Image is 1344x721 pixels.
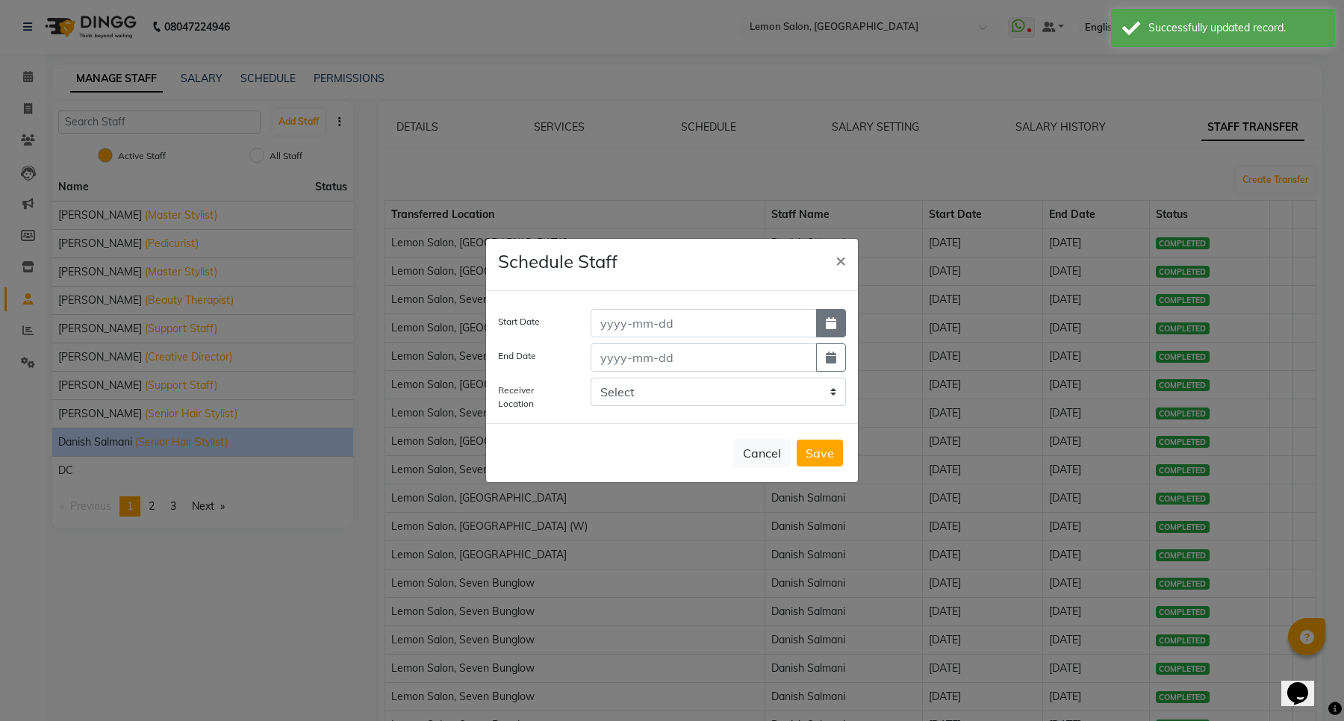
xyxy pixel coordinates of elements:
label: Start Date [498,315,540,328]
label: Receiver Location [498,384,568,411]
iframe: chat widget [1281,661,1329,706]
button: Save [797,440,843,466]
button: Cancel [733,439,791,467]
span: × [836,249,846,271]
div: Successfully updated record. [1148,20,1324,36]
label: End Date [498,349,536,363]
button: Close [824,239,858,281]
h4: Schedule Staff [498,251,617,272]
input: yyyy-mm-dd [591,343,817,372]
input: yyyy-mm-dd [591,309,817,337]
